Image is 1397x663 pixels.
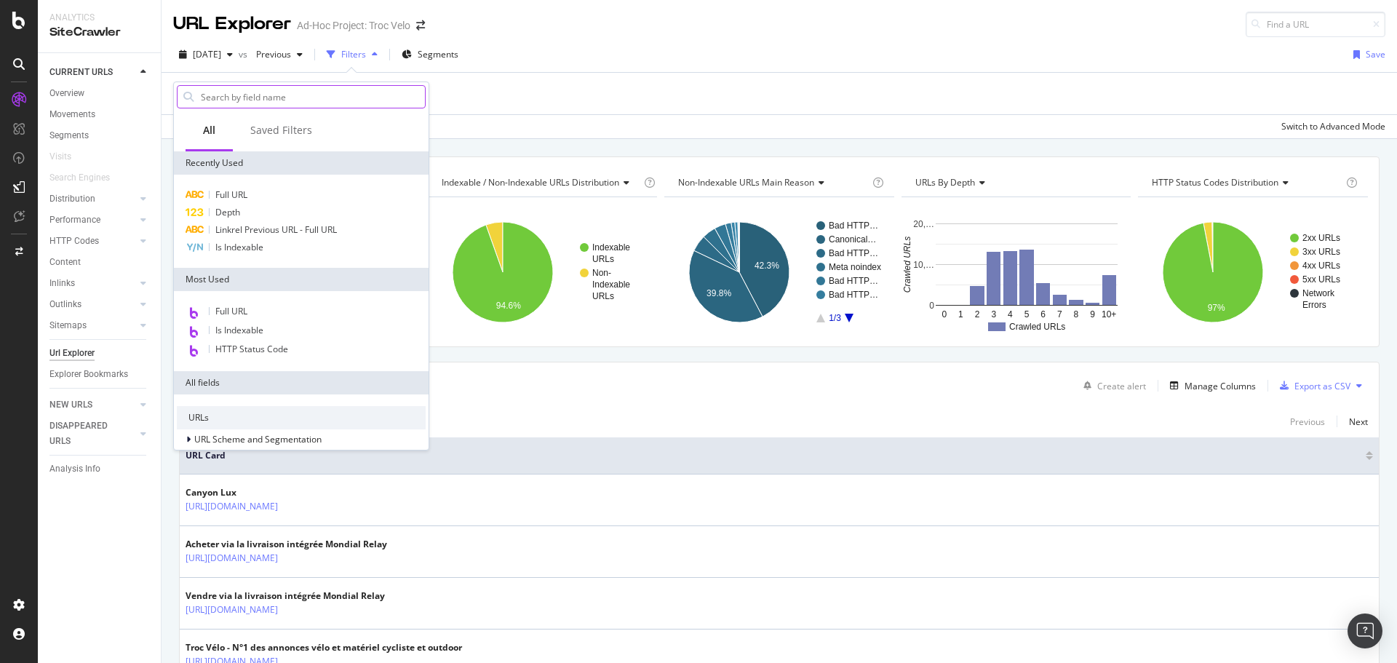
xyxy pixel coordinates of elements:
text: Canonical… [829,234,876,245]
svg: A chart. [1138,209,1366,336]
div: Url Explorer [49,346,95,361]
button: Save [1348,43,1385,66]
a: Performance [49,213,136,228]
text: Meta noindex [829,262,881,272]
a: Url Explorer [49,346,151,361]
div: CURRENT URLS [49,65,113,80]
a: [URL][DOMAIN_NAME] [186,499,278,514]
div: Vendre via la livraison intégrée Mondial Relay [186,589,385,603]
div: NEW URLS [49,397,92,413]
div: Sitemaps [49,318,87,333]
div: Explorer Bookmarks [49,367,128,382]
span: vs [239,48,250,60]
h4: Non-Indexable URLs Main Reason [675,171,869,194]
h4: HTTP Status Codes Distribution [1149,171,1343,194]
div: Open Intercom Messenger [1348,614,1382,648]
text: 7 [1057,309,1062,319]
text: 1/3 [829,313,841,323]
text: Non- [592,268,611,278]
a: NEW URLS [49,397,136,413]
div: Recently Used [174,151,429,175]
button: Create alert [1078,374,1146,397]
div: Troc Vélo - N°1 des annonces vélo et matériel cycliste et outdoor [186,641,462,654]
a: Inlinks [49,276,136,291]
text: 4xx URLs [1302,261,1340,271]
text: URLs [592,254,614,264]
div: Distribution [49,191,95,207]
div: URLs [177,406,426,429]
a: Explorer Bookmarks [49,367,151,382]
a: Outlinks [49,297,136,312]
div: DISAPPEARED URLS [49,418,123,449]
button: Previous [250,43,309,66]
text: 0 [942,309,947,319]
text: 3 [991,309,996,319]
text: Bad HTTP… [829,248,878,258]
text: Network [1302,288,1335,298]
a: DISAPPEARED URLS [49,418,136,449]
div: HTTP Codes [49,234,99,249]
button: Next [1349,413,1368,430]
div: A chart. [428,209,656,336]
text: 4 [1008,309,1013,319]
text: 8 [1073,309,1078,319]
span: Previous [250,48,291,60]
text: 5 [1024,309,1029,319]
text: 20,… [913,219,934,229]
input: Find a URL [1246,12,1385,37]
span: Depth [215,206,240,218]
span: URLs by Depth [915,176,975,188]
text: 5xx URLs [1302,274,1340,285]
button: Segments [396,43,464,66]
div: Acheter via la livraison intégrée Mondial Relay [186,538,387,551]
div: Outlinks [49,297,81,312]
div: Performance [49,213,100,228]
text: 1 [958,309,963,319]
a: Segments [49,128,151,143]
text: 9 [1090,309,1095,319]
div: Most Used [174,268,429,291]
a: Movements [49,107,151,122]
div: Switch to Advanced Mode [1281,120,1385,132]
span: Full URL [215,305,247,317]
button: Manage Columns [1164,377,1256,394]
text: 42.3% [755,261,779,271]
button: Switch to Advanced Mode [1275,115,1385,138]
button: [DATE] [173,43,239,66]
span: Segments [418,48,458,60]
div: Segments [49,128,89,143]
h4: Indexable / Non-Indexable URLs Distribution [439,171,641,194]
div: arrow-right-arrow-left [416,20,425,31]
text: Crawled URLs [902,237,912,293]
svg: A chart. [902,209,1129,336]
div: Analytics [49,12,149,24]
text: 0 [929,301,934,311]
span: URL Card [186,449,1362,462]
text: Bad HTTP… [829,290,878,300]
div: Ad-Hoc Project: Troc Velo [297,18,410,33]
text: 10,… [913,260,934,270]
div: All [203,123,215,138]
span: 2025 Aug. 20th [193,48,221,60]
text: 2xx URLs [1302,233,1340,243]
text: Bad HTTP… [829,276,878,286]
h4: URLs by Depth [912,171,1118,194]
a: Distribution [49,191,136,207]
a: Analysis Info [49,461,151,477]
button: Export as CSV [1274,374,1350,397]
text: URLs [592,291,614,301]
text: 97% [1208,303,1225,313]
text: 3xx URLs [1302,247,1340,257]
text: Bad HTTP… [829,221,878,231]
a: Content [49,255,151,270]
div: Save [1366,48,1385,60]
div: Next [1349,416,1368,428]
text: Indexable [592,242,630,253]
div: Filters [341,48,366,60]
div: Manage Columns [1185,380,1256,392]
div: Saved Filters [250,123,312,138]
svg: A chart. [664,209,892,336]
div: Inlinks [49,276,75,291]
